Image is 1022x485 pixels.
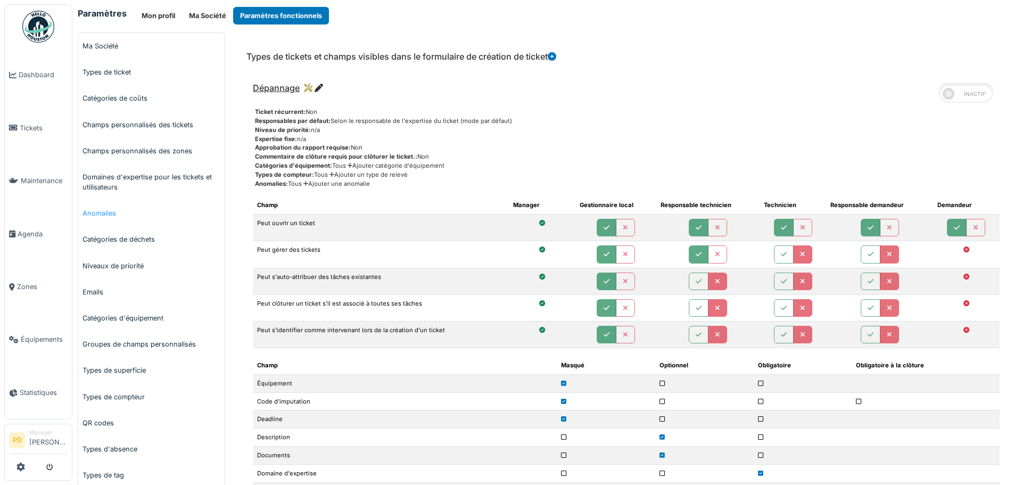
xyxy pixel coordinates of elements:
a: Niveaux de priorité [78,253,225,279]
span: Dépannage [253,83,300,93]
a: Types de ticket [78,59,225,85]
th: Responsable technicien [656,196,760,214]
li: [PERSON_NAME] [29,429,68,451]
td: Deadline [253,410,556,429]
a: Maintenance [5,154,72,207]
th: Manager [509,196,575,214]
div: Non [255,143,1000,152]
span: Types de compteur: [255,171,314,178]
a: Types de compteur [78,384,225,410]
div: Non [255,108,1000,117]
a: Ajouter catégorie d'équipement [346,162,444,169]
th: Champ [253,196,509,214]
a: Agenda [5,207,72,260]
div: Non [255,152,1000,161]
a: Statistiques [5,366,72,419]
div: Tous [255,161,1000,170]
span: Expertise fixe: [255,135,297,143]
a: Types de superficie [78,357,225,383]
a: Groupes de champs personnalisés [78,331,225,357]
button: Ma Société [182,7,233,24]
span: Catégories d'équipement: [255,162,332,169]
th: Champ [253,357,556,374]
span: Commentaire de clôture requis pour clôturer le ticket.: [255,153,417,160]
th: Demandeur [933,196,1000,214]
span: Responsables par défaut: [255,117,331,125]
td: Documents [253,447,556,465]
span: Équipements [21,334,68,344]
td: Peut gérer des tickets [253,241,509,268]
div: Tous [255,179,1000,188]
a: Ma Société [78,33,225,59]
th: Obligatoire à la clôture [852,357,1000,374]
td: Peut s'identifier comme intervenant lors de la création d'un ticket [253,321,509,348]
div: Manager [29,429,68,437]
a: Champs personnalisés des tickets [78,112,225,138]
th: Gestionnaire local [575,196,656,214]
a: Catégories de coûts [78,85,225,111]
a: Champs personnalisés des zones [78,138,225,164]
a: Domaines d'expertise pour les tickets et utilisateurs [78,164,225,200]
span: Dashboard [19,70,68,80]
li: PD [9,432,25,448]
a: Zones [5,260,72,313]
td: Description [253,429,556,447]
button: Mon profil [135,7,182,24]
a: Ajouter une anomalie [302,180,370,187]
button: Paramètres fonctionnels [233,7,329,24]
span: Statistiques [20,388,68,398]
span: Approbation du rapport requise: [255,144,351,151]
a: PD Manager[PERSON_NAME] [9,429,68,454]
td: Peut clôturer un ticket s'il est associé à toutes ses tâches [253,294,509,321]
span: Maintenance [21,176,68,186]
a: Catégories de déchets [78,226,225,252]
h6: Paramètres [78,9,127,19]
span: Anomalies: [255,180,288,187]
a: QR codes [78,410,225,436]
a: Catégories d'équipement [78,305,225,331]
a: Types d'absence [78,436,225,462]
span: Niveau de priorité: [255,126,311,134]
div: Tous [255,170,1000,179]
th: Optionnel [655,357,754,374]
a: Anomalies [78,200,225,226]
th: Technicien [760,196,826,214]
div: n/a [255,135,1000,144]
a: Équipements [5,313,72,366]
td: Code d'imputation [253,392,556,410]
h6: Types de tickets et champs visibles dans le formulaire de création de ticket [246,52,556,62]
td: Domaine d'expertise [253,464,556,482]
span: Tickets [20,123,68,133]
a: Ajouter un type de relevé [328,171,408,178]
img: Badge_color-CXgf-gQk.svg [22,11,54,43]
span: Agenda [18,229,68,239]
span: Zones [17,282,68,292]
a: Tickets [5,101,72,154]
a: Emails [78,279,225,305]
div: n/a [255,126,1000,135]
span: Ticket récurrent: [255,108,306,116]
td: Peut ouvrir un ticket [253,215,509,241]
th: Responsable demandeur [826,196,933,214]
td: Équipement [253,374,556,392]
div: Selon le responsable de l'expertise du ticket (mode par défaut) [255,117,1000,126]
th: Obligatoire [754,357,852,374]
a: Dashboard [5,48,72,101]
td: Peut s'auto-attribuer des tâches existantes [253,268,509,294]
th: Masqué [557,357,655,374]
